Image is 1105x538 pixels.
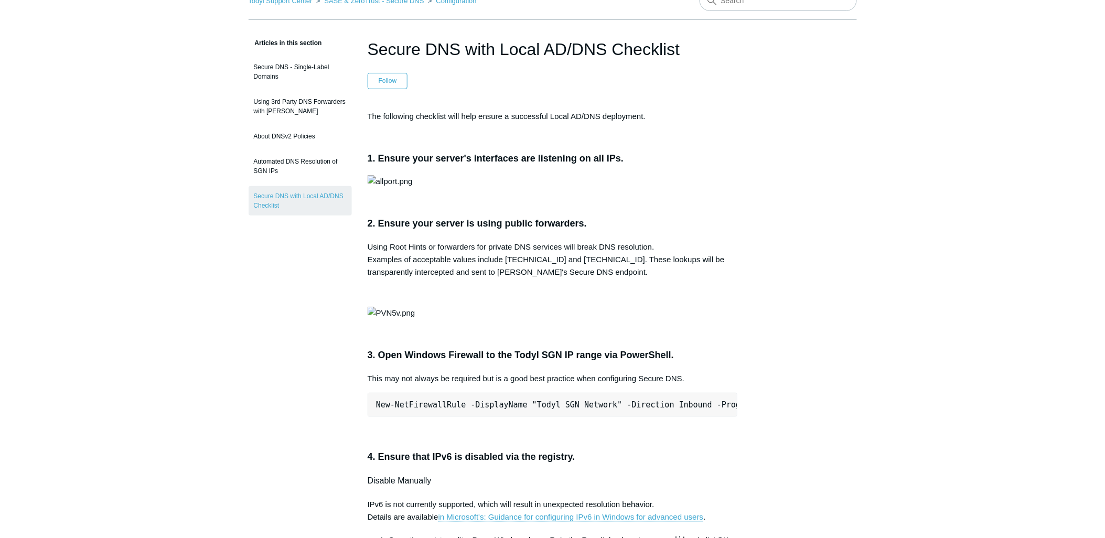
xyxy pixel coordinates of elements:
[249,126,352,146] a: About DNSv2 Policies
[368,449,738,465] h3: 4. Ensure that IPv6 is disabled via the registry.
[368,393,738,417] pre: New-NetFirewallRule -DisplayName "Todyl SGN Network" -Direction Inbound -Program Any -LocalAddres...
[249,152,352,181] a: Automated DNS Resolution of SGN IPs
[249,186,352,216] a: Secure DNS with Local AD/DNS Checklist
[249,57,352,87] a: Secure DNS - Single-Label Domains
[368,348,738,363] h3: 3. Open Windows Firewall to the Todyl SGN IP range via PowerShell.
[368,474,738,488] h4: Disable Manually
[368,307,415,319] img: PVN5v.png
[368,498,738,523] p: IPv6 is not currently supported, which will result in unexpected resolution behavior. Details are...
[368,175,413,188] img: allport.png
[368,37,738,62] h1: Secure DNS with Local AD/DNS Checklist
[368,372,738,385] p: This may not always be required but is a good best practice when configuring Secure DNS.
[368,73,408,89] button: Follow Article
[368,151,738,166] h3: 1. Ensure your server's interfaces are listening on all IPs.
[438,512,704,522] a: in Microsoft's: Guidance for configuring IPv6 in Windows for advanced users
[249,39,322,47] span: Articles in this section
[368,110,738,123] p: The following checklist will help ensure a successful Local AD/DNS deployment.
[249,92,352,121] a: Using 3rd Party DNS Forwarders with [PERSON_NAME]
[368,216,738,231] h3: 2. Ensure your server is using public forwarders.
[368,241,738,278] p: Using Root Hints or forwarders for private DNS services will break DNS resolution. Examples of ac...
